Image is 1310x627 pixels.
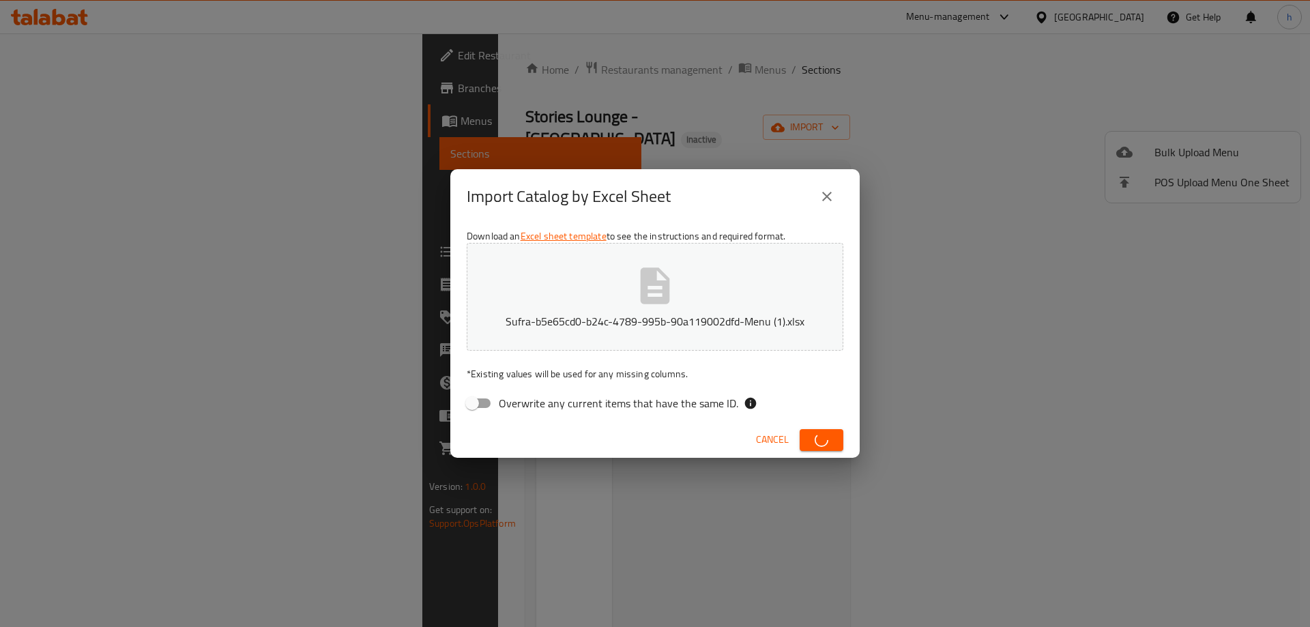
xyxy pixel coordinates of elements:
[521,227,607,245] a: Excel sheet template
[467,186,671,207] h2: Import Catalog by Excel Sheet
[450,224,860,422] div: Download an to see the instructions and required format.
[499,395,738,411] span: Overwrite any current items that have the same ID.
[811,180,843,213] button: close
[756,431,789,448] span: Cancel
[467,243,843,351] button: Sufra-b5e65cd0-b24c-4789-995b-90a119002dfd-Menu (1).xlsx
[751,427,794,452] button: Cancel
[488,313,822,330] p: Sufra-b5e65cd0-b24c-4789-995b-90a119002dfd-Menu (1).xlsx
[467,367,843,381] p: Existing values will be used for any missing columns.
